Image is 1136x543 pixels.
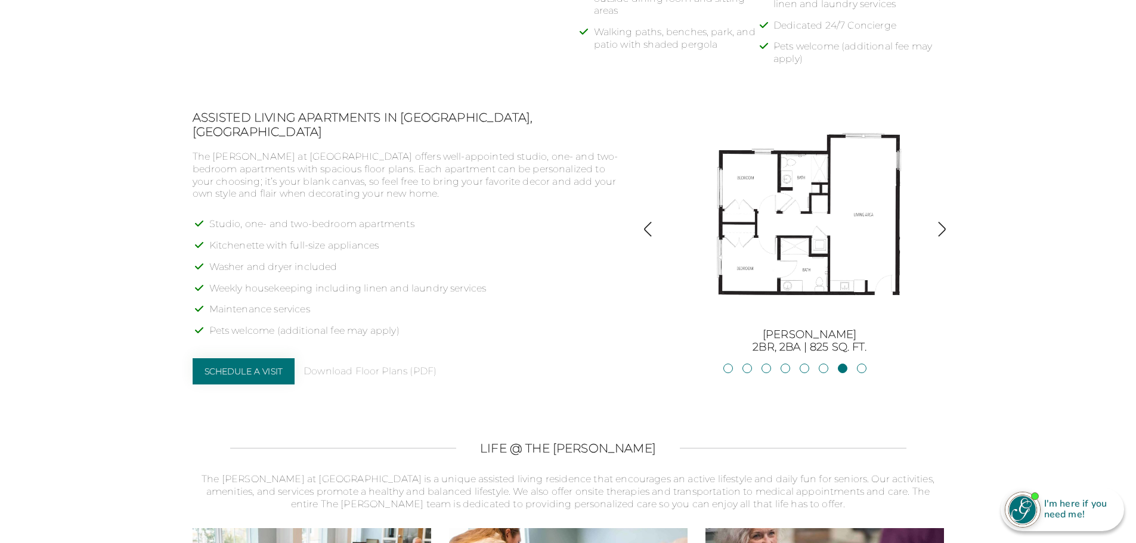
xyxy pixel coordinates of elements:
div: I'm here if you need me! [1041,497,1116,522]
img: Show next [934,221,950,237]
li: Walking paths, benches, park, and patio with shaded pergola [594,26,764,60]
li: Washer and dryer included [209,261,623,283]
img: avatar [1005,492,1040,527]
button: Show next [934,221,950,240]
h2: Assisted Living Apartments in [GEOGRAPHIC_DATA], [GEOGRAPHIC_DATA] [193,110,623,139]
a: Download Floor Plans (PDF) [304,365,437,378]
a: Schedule a Visit [193,358,295,384]
img: Glen_AL-Lanier-825-sf.jpg [702,110,917,325]
p: The [PERSON_NAME] at [GEOGRAPHIC_DATA] offers well-appointed studio, one- and two-bedroom apartme... [193,151,623,200]
button: Show previous [640,221,656,240]
h3: [PERSON_NAME] 2BR, 2BA | 825 sq. ft. [676,328,944,354]
li: Dedicated 24/7 Concierge [773,20,944,41]
li: Pets welcome (additional fee may apply) [209,325,623,346]
p: The [PERSON_NAME] at [GEOGRAPHIC_DATA] is a unique assisted living residence that encourages an a... [193,473,944,510]
li: Weekly housekeeping including linen and laundry services [209,283,623,304]
li: Studio, one- and two-bedroom apartments [209,218,623,240]
img: Show previous [640,221,656,237]
li: Kitchenette with full-size appliances [209,240,623,261]
li: Maintenance services [209,303,623,325]
h2: LIFE @ THE [PERSON_NAME] [480,441,656,455]
li: Pets welcome (additional fee may apply) [773,41,944,75]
